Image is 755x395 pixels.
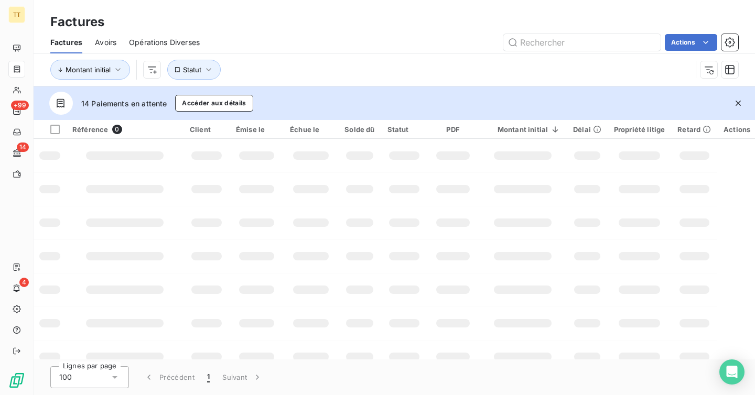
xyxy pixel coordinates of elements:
[167,60,221,80] button: Statut
[81,98,167,109] span: 14 Paiements en attente
[201,366,216,388] button: 1
[434,125,472,134] div: PDF
[614,125,665,134] div: Propriété litige
[137,366,201,388] button: Précédent
[8,372,25,389] img: Logo LeanPay
[719,359,745,385] div: Open Intercom Messenger
[129,37,200,48] span: Opérations Diverses
[677,125,711,134] div: Retard
[724,125,750,134] div: Actions
[50,37,82,48] span: Factures
[50,60,130,80] button: Montant initial
[19,278,29,287] span: 4
[95,37,116,48] span: Avoirs
[236,125,277,134] div: Émise le
[66,65,111,74] span: Montant initial
[72,125,108,134] span: Référence
[665,34,717,51] button: Actions
[190,125,223,134] div: Client
[485,125,560,134] div: Montant initial
[387,125,422,134] div: Statut
[11,101,29,110] span: +99
[8,6,25,23] div: TT
[344,125,374,134] div: Solde dû
[112,125,122,134] span: 0
[50,13,104,31] h3: Factures
[175,95,253,112] button: Accéder aux détails
[216,366,269,388] button: Suivant
[207,372,210,382] span: 1
[503,34,661,51] input: Rechercher
[573,125,601,134] div: Délai
[17,142,29,152] span: 14
[290,125,332,134] div: Échue le
[59,372,72,382] span: 100
[183,65,201,74] span: Statut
